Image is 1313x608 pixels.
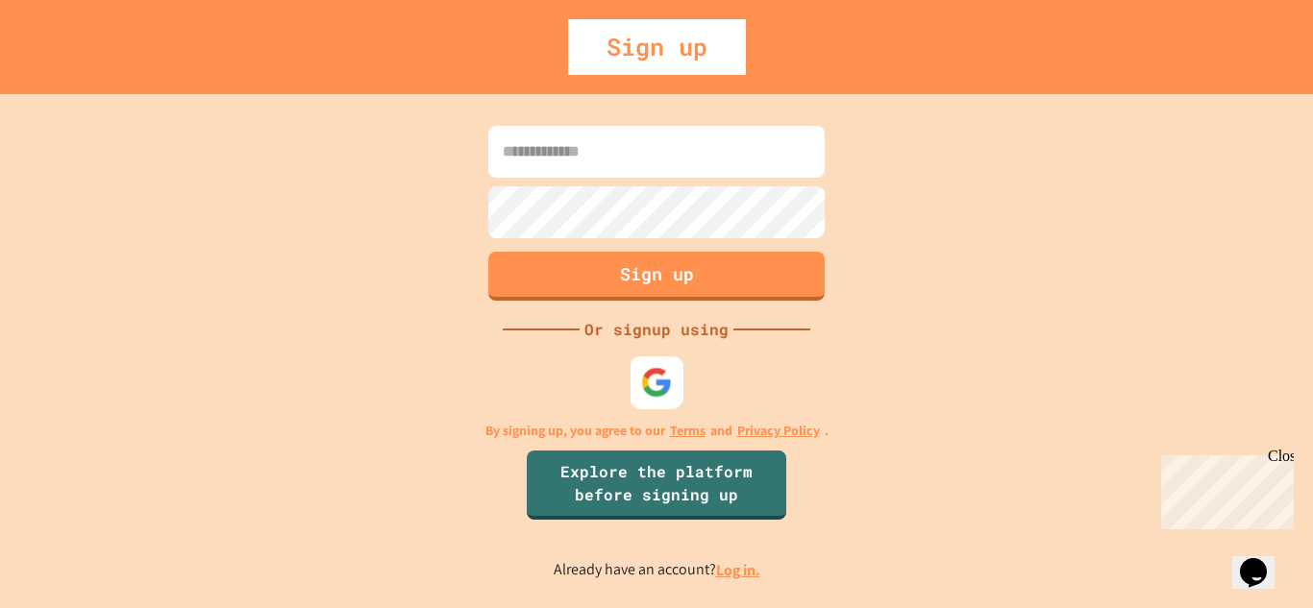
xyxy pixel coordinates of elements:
p: By signing up, you agree to our and . [485,421,829,441]
a: Log in. [716,560,760,580]
p: Already have an account? [554,558,760,582]
div: Or signup using [580,318,733,341]
iframe: chat widget [1153,448,1294,529]
div: Chat with us now!Close [8,8,133,122]
img: google-icon.svg [641,366,673,398]
a: Explore the platform before signing up [527,450,786,520]
button: Sign up [488,252,825,301]
iframe: chat widget [1232,531,1294,589]
a: Terms [670,421,706,441]
a: Privacy Policy [737,421,820,441]
div: Sign up [568,19,746,75]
